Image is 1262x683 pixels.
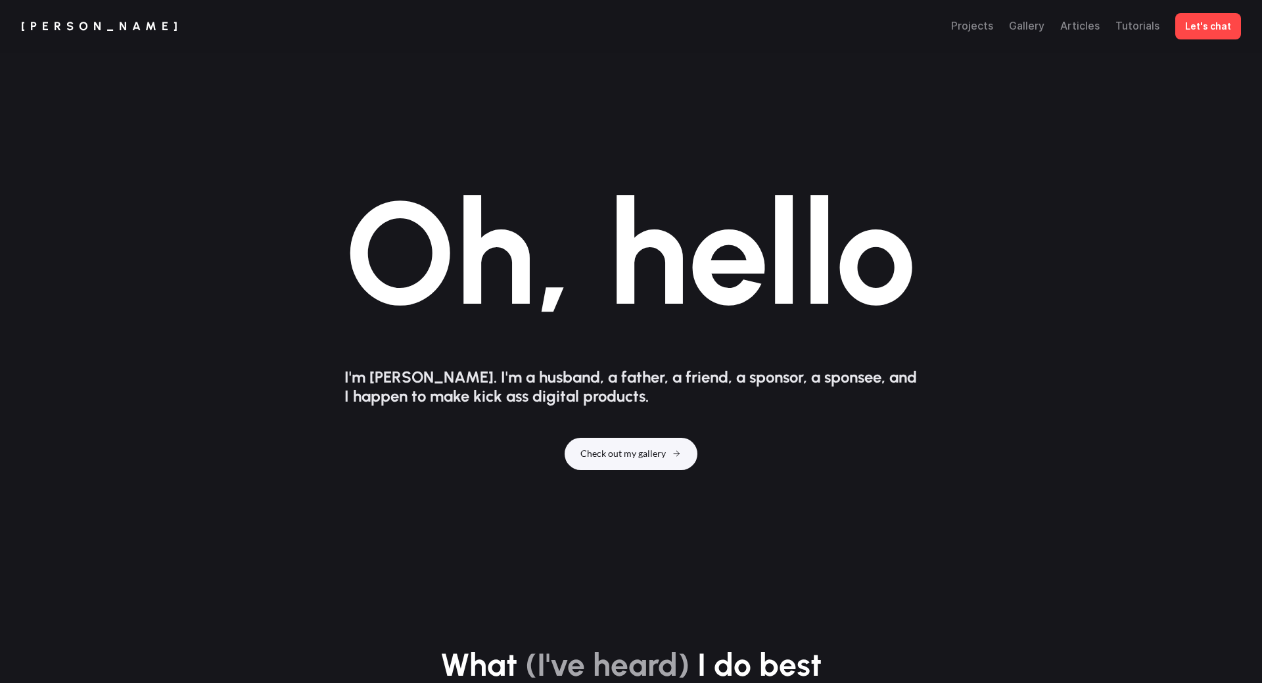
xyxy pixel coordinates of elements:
[344,368,918,406] h2: I'm [PERSON_NAME]. I'm a husband, a father, a friend, a sponsor, a sponsee, and I happen to make ...
[1175,13,1241,39] a: Let's chat
[1115,19,1159,32] a: Tutorials
[344,145,918,362] h1: Oh, hello
[565,438,697,470] a: Check out my gallery
[1009,19,1044,32] a: Gallery
[951,19,993,32] a: Projects
[1060,19,1100,32] a: Articles
[21,19,183,34] a: [PERSON_NAME]
[580,448,666,459] p: Check out my gallery
[1185,21,1231,32] p: Let's chat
